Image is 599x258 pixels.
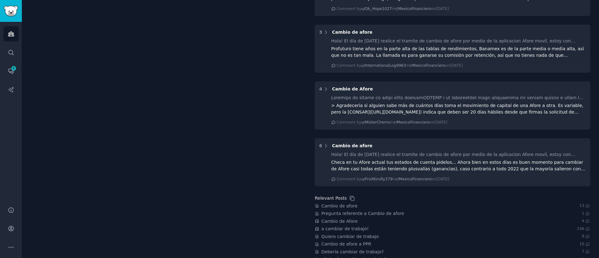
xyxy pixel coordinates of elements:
img: GummySearch logo [4,6,18,17]
div: Comment by in on [DATE] [337,177,449,182]
span: 10 [579,241,590,247]
span: u/MisterCherno [361,120,391,124]
a: 8 [3,63,19,79]
span: u/FruitKindly379 [361,177,392,181]
div: 4 [319,86,322,92]
div: 6 [319,143,322,149]
div: Comment by in on [DATE] [337,63,463,69]
a: Cambio de Afore [321,218,358,225]
div: Relevant Posts [315,195,347,202]
span: 8 [582,234,590,239]
span: 7 [582,249,590,255]
div: Loremips do sitame co adipi elits doeiusmODTEMP i ut laboreetdol magn aliquaenima mi veniam quisn... [331,95,586,101]
span: 8 [11,66,17,71]
span: r/MexicoFinanciero [409,63,445,68]
span: r/MexicoFinanciero [396,177,431,181]
div: Hola! El día de [DATE] realice el tramite de cambio de afore por medio de la aplicacion Afore mov... [331,38,586,44]
span: u/InternationalLog9963 [361,63,406,68]
span: r/MexicoFinanciero [395,7,431,11]
span: 13 [579,203,590,209]
a: Cambio de afore [321,203,358,209]
a: a cambiar de trabajo! [321,226,369,232]
span: r/MexicoFinanciero [394,120,430,124]
div: Hola! El día de [DATE] realice el tramite de cambio de afore por medio de la aplicacion Afore mov... [331,151,586,158]
div: Comment by in on [DATE] [337,6,449,12]
span: 1 [582,211,590,217]
a: Debería cambiar de trabajo? [321,249,384,255]
div: Profuturo tiene años en la parte alta de las tablas de rendimientos, Banamex es de la parte media... [331,46,586,59]
span: Cambio de afore [332,30,373,35]
span: 4 [582,218,590,224]
span: 246 [577,226,590,232]
div: 3 [319,29,322,36]
span: Cambio de Afore [332,86,373,91]
a: Cambio de afore a PPR [321,241,371,247]
a: Pregunta referente a Cambio de afore [321,210,404,217]
div: Comment by in on [DATE] [337,120,447,125]
a: Quiero cambiar de trabajo [321,233,379,240]
span: Cambio de afore [332,143,373,148]
div: > Agradecería si alguien sabe más de cuántos días toma el movimiento de capital de una Afore a ot... [331,102,586,115]
span: u/Ok_Hope1027 [361,7,392,11]
div: Checa en tu Afore actual tus estados de cuenta pidelos... Ahora bien en estos días es buen moment... [331,159,586,172]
